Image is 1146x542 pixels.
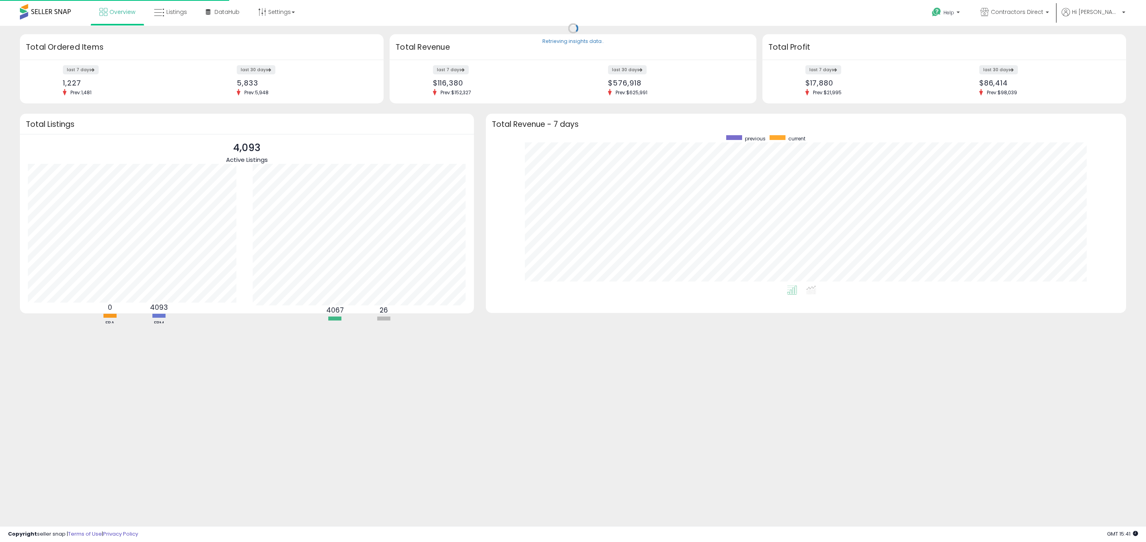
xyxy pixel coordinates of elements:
[63,65,99,74] label: last 7 days
[237,65,275,74] label: last 30 days
[612,89,651,96] span: Prev: $625,991
[805,65,841,74] label: last 7 days
[226,140,268,155] p: 4,093
[1062,8,1125,26] a: Hi [PERSON_NAME]
[26,121,468,127] h3: Total Listings
[226,155,268,164] span: Active Listings
[437,89,475,96] span: Prev: $152,327
[108,303,112,312] b: 0
[166,8,187,16] span: Listings
[109,8,135,16] span: Overview
[63,79,196,87] div: 1,227
[1072,8,1120,16] span: Hi [PERSON_NAME]
[237,79,370,87] div: 5,833
[979,79,1112,87] div: $86,414
[979,65,1018,74] label: last 30 days
[311,322,359,330] div: Repriced
[608,79,742,87] div: $576,918
[150,303,168,312] b: 4093
[492,121,1120,127] h3: Total Revenue - 7 days
[86,320,134,327] div: FBA
[135,320,183,327] div: FBM
[542,38,604,45] div: Retrieving insights data..
[396,42,750,53] h3: Total Revenue
[809,89,846,96] span: Prev: $21,995
[991,8,1043,16] span: Contractors Direct
[943,9,954,16] span: Help
[214,8,240,16] span: DataHub
[608,65,647,74] label: last 30 days
[380,305,388,315] b: 26
[768,42,1120,53] h3: Total Profit
[932,7,941,17] i: Get Help
[360,322,408,330] div: Not Repriced
[66,89,95,96] span: Prev: 1,481
[805,79,938,87] div: $17,880
[326,305,344,315] b: 4067
[433,65,469,74] label: last 7 days
[983,89,1021,96] span: Prev: $98,039
[926,1,968,26] a: Help
[788,135,805,142] span: current
[745,135,766,142] span: previous
[433,79,567,87] div: $116,380
[240,89,273,96] span: Prev: 5,948
[26,42,378,53] h3: Total Ordered Items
